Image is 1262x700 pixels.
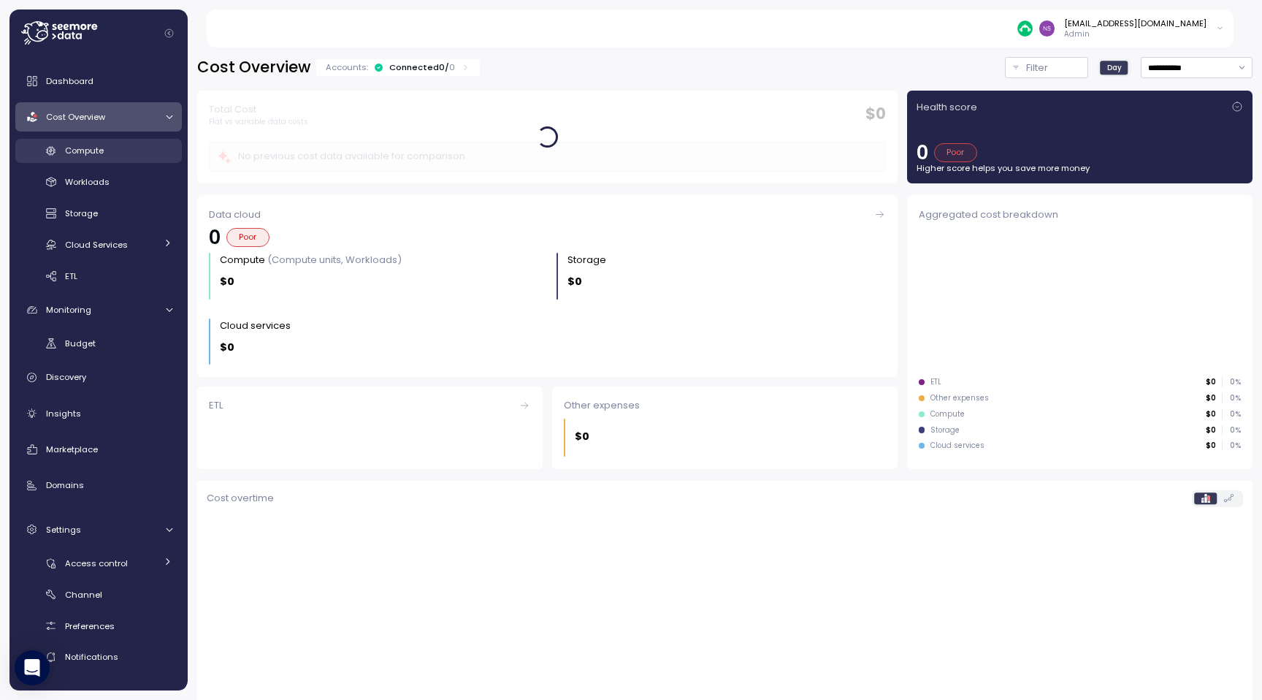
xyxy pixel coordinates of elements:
a: Notifications [15,645,182,669]
p: 0 % [1223,393,1240,403]
div: Cloud services [220,319,291,333]
a: Budget [15,332,182,356]
span: Cost Overview [46,111,105,123]
span: Workloads [65,176,110,188]
div: Aggregated cost breakdown [919,208,1241,222]
div: ETL [209,398,531,413]
img: 687cba7b7af778e9efcde14e.PNG [1017,20,1033,36]
a: Settings [15,515,182,544]
span: ETL [65,270,77,282]
a: Insights [15,399,182,428]
p: Cost overtime [207,491,274,506]
a: Access control [15,551,182,575]
span: Preferences [65,620,115,632]
p: (Compute units, Workloads) [267,253,402,267]
a: Monitoring [15,295,182,324]
button: Collapse navigation [160,28,178,39]
p: 0 % [1223,409,1240,419]
a: Domains [15,471,182,501]
div: ETL [930,377,941,387]
p: 0 % [1223,377,1240,387]
span: Domains [46,479,84,491]
a: Workloads [15,170,182,194]
p: 0 [209,228,221,247]
p: $0 [1206,377,1216,387]
a: Cost Overview [15,102,182,132]
span: Access control [65,558,128,569]
img: d8f3371d50c36e321b0eb15bc94ec64c [1039,20,1055,36]
div: Compute [220,253,402,267]
p: 0 % [1223,425,1240,435]
span: Monitoring [46,304,91,316]
div: Poor [226,228,269,247]
span: Insights [46,408,81,419]
span: Discovery [46,371,86,383]
div: Other expenses [930,393,989,403]
div: Accounts:Connected0/0 [316,59,480,76]
a: Dashboard [15,66,182,96]
span: Cloud Services [65,239,128,251]
a: Preferences [15,614,182,638]
button: Filter [1005,57,1088,78]
p: $0 [575,428,589,445]
p: Higher score helps you save more money [917,162,1243,174]
p: 0 [449,61,455,73]
p: $0 [567,273,582,290]
span: Notifications [65,651,118,663]
a: Discovery [15,363,182,392]
div: Open Intercom Messenger [15,650,50,685]
div: Storage [567,253,606,267]
span: Day [1107,62,1122,73]
p: Filter [1026,61,1048,75]
p: 0 [917,143,928,162]
div: Compute [930,409,965,419]
span: Compute [65,145,104,156]
p: $0 [1206,425,1216,435]
div: Cloud services [930,441,984,451]
p: 0 % [1223,441,1240,451]
a: Channel [15,582,182,606]
a: ETL [197,387,543,469]
span: Dashboard [46,75,93,87]
a: Storage [15,202,182,226]
div: Storage [930,425,960,435]
a: ETL [15,264,182,288]
p: $0 [1206,441,1216,451]
span: Settings [46,524,81,536]
p: Accounts: [326,61,368,73]
span: Budget [65,338,96,349]
a: Marketplace [15,435,182,464]
p: $0 [220,339,234,356]
div: [EMAIL_ADDRESS][DOMAIN_NAME] [1064,18,1206,29]
div: Data cloud [209,208,886,222]
h2: Cost Overview [197,57,310,78]
span: Channel [65,589,102,601]
p: Health score [917,100,977,115]
p: $0 [220,273,234,290]
p: $0 [1206,393,1216,403]
span: Marketplace [46,444,98,455]
a: Data cloud0PoorCompute (Compute units, Workloads)$0Storage $0Cloud services $0 [197,195,898,376]
div: Connected 0 / [389,61,455,73]
a: Compute [15,139,182,163]
span: Storage [65,208,98,219]
div: Poor [934,143,977,162]
p: Admin [1064,29,1206,39]
a: Cloud Services [15,232,182,256]
p: $0 [1206,409,1216,419]
div: Other expenses [564,398,886,413]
